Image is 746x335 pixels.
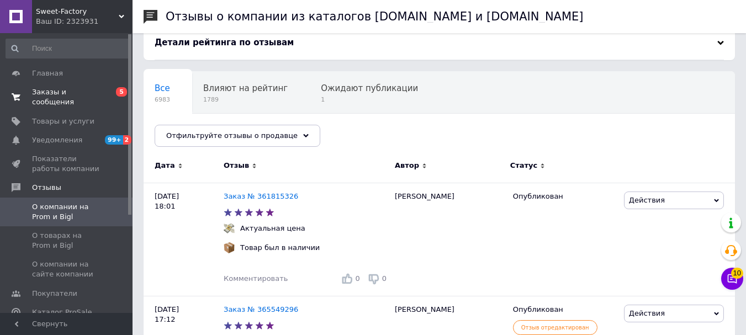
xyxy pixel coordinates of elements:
[224,192,298,200] a: Заказ № 361815326
[116,87,127,97] span: 5
[513,305,616,315] div: Опубликован
[224,305,298,313] a: Заказ № 365549296
[510,161,538,171] span: Статус
[36,7,119,17] span: Sweet-Factory
[144,183,224,296] div: [DATE] 18:01
[731,268,743,279] span: 10
[32,307,92,317] span: Каталог ProSale
[203,95,288,104] span: 1789
[144,114,297,156] div: Опубликованы без комментария
[629,309,665,317] span: Действия
[721,268,743,290] button: Чат с покупателем10
[224,274,288,283] span: Комментировать
[32,116,94,126] span: Товары и услуги
[32,202,102,222] span: О компании на Prom и Bigl
[155,37,724,49] div: Детали рейтинга по отзывам
[513,192,616,201] div: Опубликован
[32,87,102,107] span: Заказы и сообщения
[513,320,597,335] span: Отзыв отредактирован
[155,161,175,171] span: Дата
[224,223,235,234] img: :money_with_wings:
[155,95,170,104] span: 6983
[237,243,322,253] div: Товар был в наличии
[32,183,61,193] span: Отзывы
[32,231,102,251] span: О товарах на Prom и Bigl
[224,242,235,253] img: :package:
[321,95,418,104] span: 1
[166,131,298,140] span: Отфильтруйте отзывы о продавце
[629,196,665,204] span: Действия
[155,38,294,47] span: Детали рейтинга по отзывам
[32,135,82,145] span: Уведомления
[395,161,419,171] span: Автор
[237,224,308,233] div: Актуальная цена
[32,68,63,78] span: Главная
[203,83,288,93] span: Влияют на рейтинг
[321,83,418,93] span: Ожидают публикации
[155,125,274,135] span: Опубликованы без комме...
[155,83,170,93] span: Все
[36,17,133,26] div: Ваш ID: 2323931
[32,289,77,299] span: Покупатели
[389,183,507,296] div: [PERSON_NAME]
[123,135,132,145] span: 2
[32,259,102,279] span: О компании на сайте компании
[166,10,584,23] h1: Отзывы о компании из каталогов [DOMAIN_NAME] и [DOMAIN_NAME]
[355,274,359,283] span: 0
[32,154,102,174] span: Показатели работы компании
[382,274,387,283] span: 0
[224,161,249,171] span: Отзыв
[6,39,130,59] input: Поиск
[105,135,123,145] span: 99+
[224,274,288,284] div: Комментировать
